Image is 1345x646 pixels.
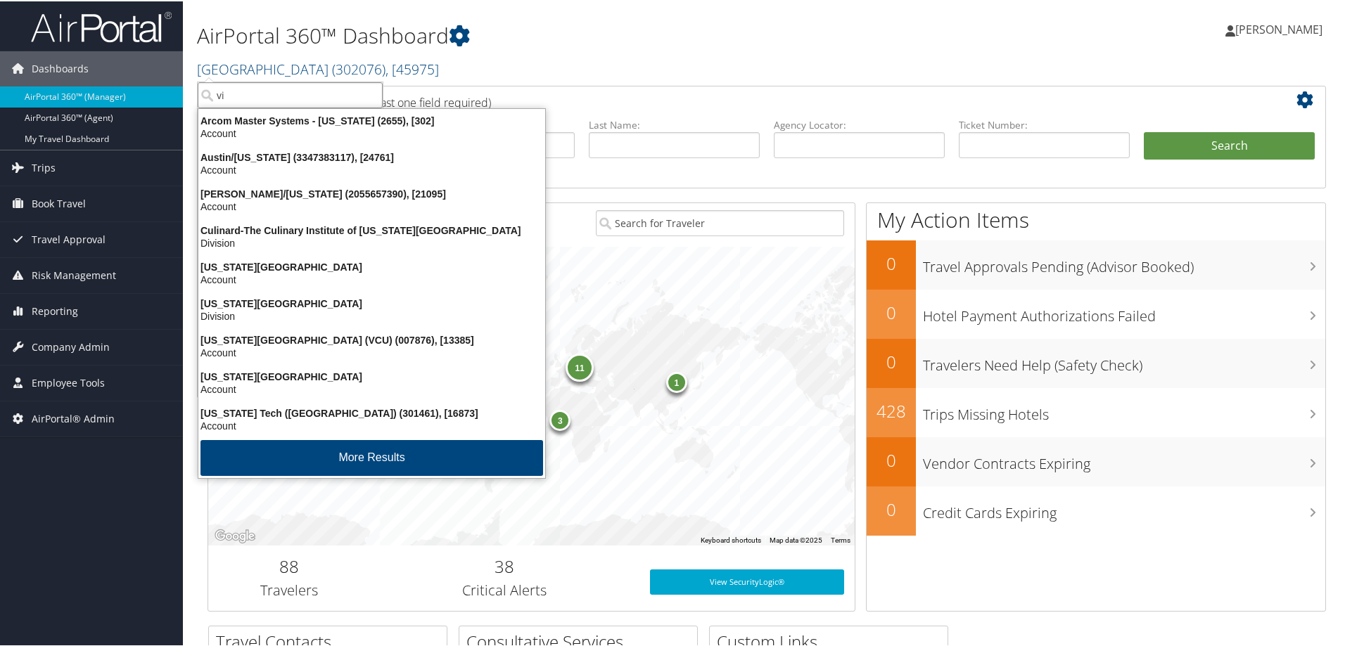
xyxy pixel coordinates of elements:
span: , [ 45975 ] [385,58,439,77]
h2: 38 [381,553,629,577]
div: Account [190,126,554,138]
div: [US_STATE][GEOGRAPHIC_DATA] (VCU) (007876), [13385] [190,332,554,345]
span: Book Travel [32,185,86,220]
h3: Travelers Need Help (Safety Check) [923,347,1325,374]
h2: 0 [867,447,916,471]
span: ( 302076 ) [332,58,385,77]
span: Travel Approval [32,221,106,256]
span: (at least one field required) [357,93,491,109]
label: Last Name: [589,117,760,131]
div: 1 [665,370,687,391]
div: [US_STATE][GEOGRAPHIC_DATA] [190,259,554,272]
h2: 0 [867,496,916,520]
h3: Trips Missing Hotels [923,396,1325,423]
h3: Travelers [219,579,359,599]
div: Account [190,272,554,285]
span: Employee Tools [32,364,105,399]
div: [PERSON_NAME]/[US_STATE] (2055657390), [21095] [190,186,554,199]
img: airportal-logo.png [31,9,172,42]
h3: Travel Approvals Pending (Advisor Booked) [923,249,1325,276]
div: Account [190,418,554,431]
h2: 88 [219,553,359,577]
span: Company Admin [32,328,110,363]
input: Search for Traveler [596,209,844,235]
a: [GEOGRAPHIC_DATA] [197,58,439,77]
div: Account [190,199,554,212]
div: Account [190,345,554,358]
div: Account [190,382,554,394]
h1: My Action Items [867,204,1325,233]
h2: 0 [867,349,916,373]
a: 0Credit Cards Expiring [867,485,1325,534]
div: Austin/[US_STATE] (3347383117), [24761] [190,150,554,162]
span: Dashboards [32,50,89,85]
a: 0Hotel Payment Authorizations Failed [867,288,1325,337]
div: Division [190,309,554,321]
img: Google [212,526,258,544]
a: 0Travelers Need Help (Safety Check) [867,337,1325,387]
button: More Results [200,439,543,474]
h2: 428 [867,398,916,422]
a: View SecurityLogic® [650,568,844,593]
a: 0Travel Approvals Pending (Advisor Booked) [867,239,1325,288]
div: 11 [566,352,594,380]
input: Search Accounts [198,81,383,107]
a: 428Trips Missing Hotels [867,387,1325,436]
h2: Airtinerary Lookup [219,87,1222,111]
div: [US_STATE] Tech ([GEOGRAPHIC_DATA]) (301461), [16873] [190,406,554,418]
h3: Critical Alerts [381,579,629,599]
h1: AirPortal 360™ Dashboard [197,20,957,49]
div: [US_STATE][GEOGRAPHIC_DATA] [190,369,554,382]
h3: Vendor Contracts Expiring [923,446,1325,472]
span: AirPortal® Admin [32,400,115,435]
div: Culinard-The Culinary Institute of [US_STATE][GEOGRAPHIC_DATA] [190,223,554,235]
h3: Credit Cards Expiring [923,495,1325,522]
span: Trips [32,149,56,184]
h2: 0 [867,250,916,274]
div: Arcom Master Systems - [US_STATE] (2655), [302] [190,113,554,126]
span: Risk Management [32,257,116,292]
div: Account [190,162,554,175]
div: 3 [549,408,570,429]
h2: 0 [867,299,916,323]
h3: Hotel Payment Authorizations Failed [923,298,1325,325]
button: Keyboard shortcuts [701,534,761,544]
label: Ticket Number: [959,117,1130,131]
div: Division [190,235,554,248]
a: [PERSON_NAME] [1225,7,1337,49]
a: Terms (opens in new tab) [831,535,850,543]
span: [PERSON_NAME] [1235,20,1322,36]
a: 0Vendor Contracts Expiring [867,436,1325,485]
div: [US_STATE][GEOGRAPHIC_DATA] [190,296,554,309]
button: Search [1144,131,1315,159]
a: Open this area in Google Maps (opens a new window) [212,526,258,544]
span: Map data ©2025 [770,535,822,543]
label: Agency Locator: [774,117,945,131]
span: Reporting [32,292,78,328]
